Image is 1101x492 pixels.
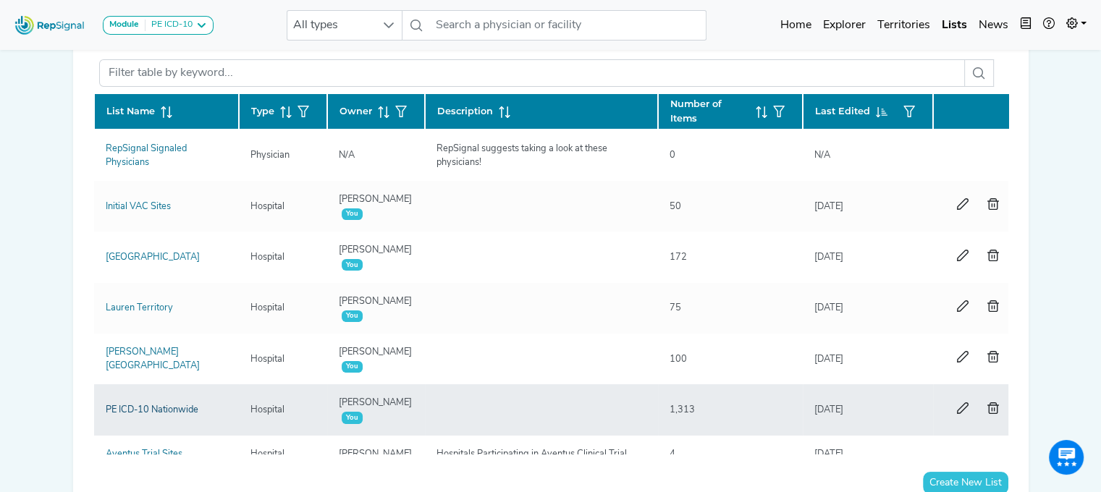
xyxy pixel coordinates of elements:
[287,11,374,40] span: All types
[661,250,696,264] div: 172
[330,148,363,162] div: N/A
[437,104,493,118] span: Description
[661,403,704,417] div: 1,313
[106,144,187,167] a: RepSignal Signaled Physicians
[342,310,363,322] span: You
[330,345,422,373] div: [PERSON_NAME]
[670,97,750,124] span: Number of Items
[661,148,684,162] div: 0
[428,447,636,461] div: Hospitals Participating in Aventus Clinical Trial
[428,142,655,169] div: RepSignal suggests taking a look at these physicians!
[806,447,852,461] div: [DATE]
[330,396,422,423] div: [PERSON_NAME]
[242,200,293,213] div: Hospital
[106,449,182,459] a: Aventus Trial Sites
[936,11,973,40] a: Lists
[242,403,293,417] div: Hospital
[815,104,870,118] span: Last Edited
[806,352,852,366] div: [DATE]
[661,301,690,315] div: 75
[106,202,171,211] a: Initial VAC Sites
[806,200,852,213] div: [DATE]
[145,20,193,31] div: PE ICD-10
[106,303,173,313] a: Lauren Territory
[775,11,817,40] a: Home
[106,104,155,118] span: List Name
[342,208,363,220] span: You
[430,10,706,41] input: Search a physician or facility
[106,405,198,415] a: PE ICD-10 Nationwide
[1014,11,1037,40] button: Intel Book
[342,361,363,373] span: You
[330,192,422,220] div: [PERSON_NAME]
[661,200,690,213] div: 50
[242,447,293,461] div: Hospital
[661,447,684,461] div: 4
[342,259,363,271] span: You
[242,352,293,366] div: Hospital
[242,148,298,162] div: Physician
[339,104,372,118] span: Owner
[817,11,872,40] a: Explorer
[330,294,422,322] div: [PERSON_NAME]
[806,250,852,264] div: [DATE]
[106,253,200,262] a: [GEOGRAPHIC_DATA]
[251,104,274,118] span: Type
[872,11,936,40] a: Territories
[242,301,293,315] div: Hospital
[661,352,696,366] div: 100
[806,403,852,417] div: [DATE]
[806,301,852,315] div: [DATE]
[973,11,1014,40] a: News
[109,20,139,29] strong: Module
[99,59,965,87] input: Filter table by keyword...
[330,243,422,271] div: [PERSON_NAME]
[103,16,214,35] button: ModulePE ICD-10
[806,148,839,162] div: N/A
[330,447,421,461] div: [PERSON_NAME]
[342,412,363,423] span: You
[242,250,293,264] div: Hospital
[106,347,200,370] a: [PERSON_NAME][GEOGRAPHIC_DATA]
